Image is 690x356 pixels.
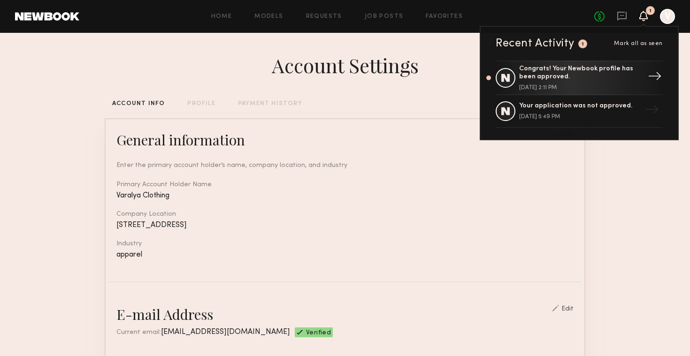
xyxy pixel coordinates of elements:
[116,241,574,247] div: Industry
[116,305,213,324] div: E-mail Address
[519,102,641,110] div: Your application was not approved.
[116,182,574,188] div: Primary Account Holder Name
[306,330,331,337] span: Verified
[426,14,463,20] a: Favorites
[211,14,232,20] a: Home
[496,38,575,49] div: Recent Activity
[272,52,419,78] div: Account Settings
[496,95,663,128] a: Your application was not approved.[DATE] 5:49 PM→
[116,192,574,200] div: Varalya Clothing
[519,65,641,81] div: Congrats! Your Newbook profile has been approved.
[116,251,574,259] div: apparel
[660,9,675,24] a: V
[306,14,342,20] a: Requests
[614,41,663,46] span: Mark all as seen
[116,327,290,337] div: Current email:
[116,160,574,170] div: Enter the primary account holder’s name, company location, and industry
[365,14,404,20] a: Job Posts
[116,130,245,149] div: General information
[187,101,215,107] div: PROFILE
[582,42,584,47] div: 1
[644,66,666,90] div: →
[519,114,641,120] div: [DATE] 5:49 PM
[116,221,574,229] div: [STREET_ADDRESS]
[561,306,574,312] div: Edit
[254,14,283,20] a: Models
[641,99,663,123] div: →
[519,85,641,91] div: [DATE] 2:11 PM
[116,211,574,218] div: Company Location
[161,328,290,336] span: [EMAIL_ADDRESS][DOMAIN_NAME]
[112,101,165,107] div: ACCOUNT INFO
[496,61,663,95] a: Congrats! Your Newbook profile has been approved.[DATE] 2:11 PM→
[649,8,652,14] div: 1
[238,101,302,107] div: PAYMENT HISTORY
